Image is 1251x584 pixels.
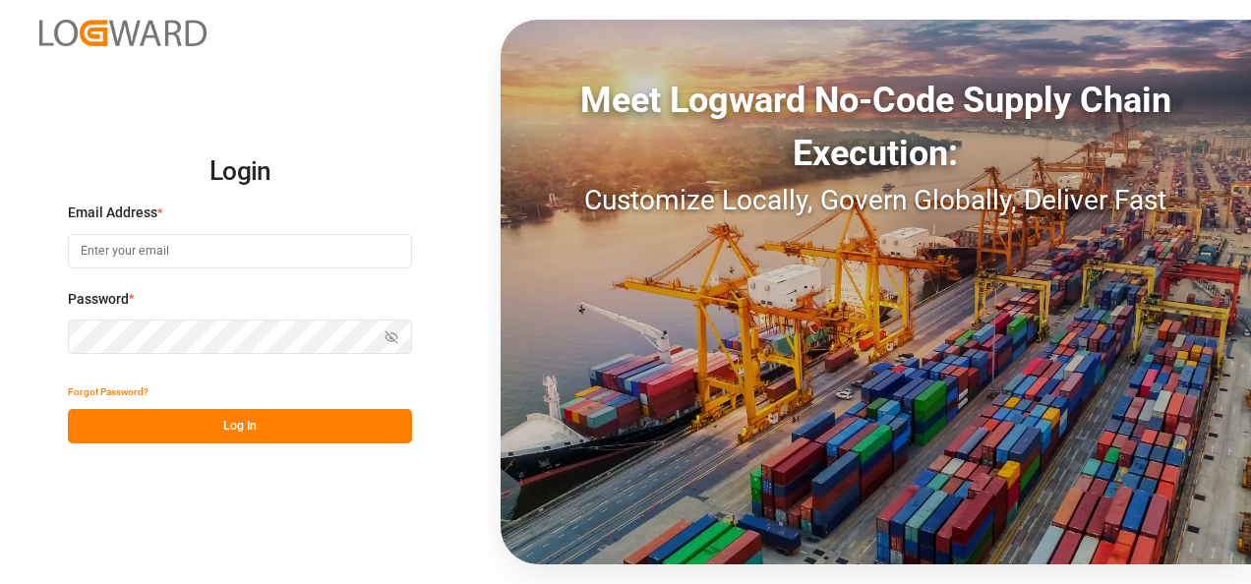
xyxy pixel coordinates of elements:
div: Meet Logward No-Code Supply Chain Execution: [501,74,1251,180]
button: Log In [68,409,412,443]
img: Logward_new_orange.png [39,20,207,46]
h2: Login [68,141,412,204]
input: Enter your email [68,234,412,268]
span: Password [68,289,129,310]
div: Customize Locally, Govern Globally, Deliver Fast [501,180,1251,221]
span: Email Address [68,203,157,223]
button: Forgot Password? [68,375,149,409]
